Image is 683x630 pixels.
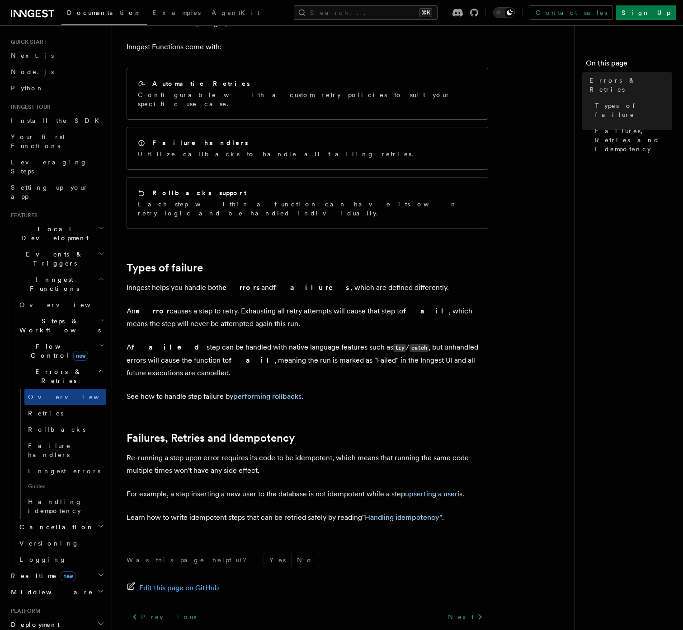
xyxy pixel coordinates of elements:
a: Types of failure [127,261,203,274]
span: Local Development [7,224,99,243]
span: Next.js [11,52,54,59]
a: Contact sales [530,5,612,20]
span: Failures, Retries and Idempotency [595,126,672,154]
p: See how to handle step failure by . [127,390,488,403]
a: Handling idempotency [24,494,106,519]
span: Retries [28,410,63,417]
span: Inngest errors [28,467,100,475]
span: Flow Control [16,342,99,360]
span: AgentKit [212,9,259,16]
p: Each step within a function can have its own retry logic and be handled individually. [138,200,477,218]
button: No [292,553,319,567]
button: Flow Controlnew [16,338,106,364]
span: Failure handlers [28,442,71,458]
p: Was this page helpful? [127,555,253,565]
strong: fail [229,356,274,364]
button: Steps & Workflows [16,313,106,338]
div: Errors & Retries [16,389,106,519]
a: Python [7,80,106,96]
p: Learn how to write idempotent steps that can be retried safely by reading . [127,511,488,524]
button: Local Development [7,221,106,246]
a: Overview [16,297,106,313]
button: Cancellation [16,519,106,535]
button: Middleware [7,584,106,600]
span: Overview [28,393,121,401]
a: Inngest errors [24,463,106,479]
a: Automatic RetriesConfigurable with a custom retry policies to suit your specific use case. [127,68,488,120]
a: Examples [147,3,206,24]
span: Setting up your app [11,184,89,200]
span: Documentation [67,9,141,16]
span: Middleware [7,588,93,597]
span: new [73,351,88,361]
span: Errors & Retries [16,367,98,385]
span: Overview [19,301,113,308]
a: Install the SDK [7,112,106,129]
kbd: ⌘K [419,8,432,17]
span: Quick start [7,38,47,46]
span: Features [7,212,38,219]
a: Sign Up [616,5,676,20]
p: Configurable with a custom retry policies to suit your specific use case. [138,90,477,108]
span: Handling idempotency [28,498,82,514]
a: Overview [24,389,106,405]
a: Versioning [16,535,106,551]
span: Install the SDK [11,117,104,124]
a: Types of failure [591,98,672,123]
div: Inngest Functions [7,297,106,568]
code: try [393,344,406,352]
a: Rollbacks [24,421,106,438]
span: Platform [7,607,41,615]
a: Rollbacks supportEach step within a function can have its own retry logic and be handled individu... [127,177,488,229]
span: Errors & Retries [589,76,672,94]
a: Failure handlers [24,438,106,463]
span: Rollbacks [28,426,85,433]
p: For example, a step inserting a new user to the database is not idempotent while a step is. [127,488,488,500]
span: Guides [24,479,106,494]
a: upserting a user [405,490,457,498]
span: Inngest tour [7,103,51,111]
p: Inngest Functions come with: [127,41,488,53]
span: Inngest Functions [7,275,98,293]
span: new [61,571,75,581]
span: Examples [152,9,201,16]
p: Inngest helps you handle both and , which are defined differently. [127,281,488,294]
h2: Automatic Retries [152,79,250,88]
span: Edit this page on GitHub [139,582,219,594]
a: Failure handlersUtilize callbacks to handle all failing retries. [127,127,488,170]
a: AgentKit [206,3,265,24]
button: Search...⌘K [294,5,438,20]
a: Leveraging Steps [7,154,106,179]
a: Node.js [7,64,106,80]
button: Yes [264,553,291,567]
p: Re-running a step upon error requires its code to be idempotent, which means that running the sam... [127,452,488,477]
button: Realtimenew [7,568,106,584]
button: Inngest Functions [7,271,106,297]
h2: Rollbacks support [152,188,246,197]
button: Errors & Retries [16,364,106,389]
a: Setting up your app [7,179,106,205]
a: Retries [24,405,106,421]
a: Logging [16,551,106,568]
p: An causes a step to retry. Exhausting all retry attempts will cause that step to , which means th... [127,305,488,330]
strong: failures [273,283,351,292]
span: Node.js [11,68,54,75]
a: Previous [127,609,201,625]
a: Documentation [61,3,147,25]
strong: error [136,307,170,315]
h4: On this page [586,58,672,72]
a: Failures, Retries and Idempotency [127,432,295,444]
span: Logging [19,556,66,563]
strong: fail [403,307,449,315]
a: performing rollbacks [233,392,301,401]
a: Failures, Retries and Idempotency [591,123,672,157]
span: Realtime [7,571,75,580]
h2: Failure handlers [152,138,248,147]
a: "Handling idempotency" [362,513,442,522]
a: Next.js [7,47,106,64]
a: Edit this page on GitHub [127,582,219,594]
a: Next [443,609,488,625]
p: A step can be handled with native language features such as / , but unhandled errors will cause t... [127,341,488,379]
span: Events & Triggers [7,250,99,268]
span: Leveraging Steps [11,159,87,175]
